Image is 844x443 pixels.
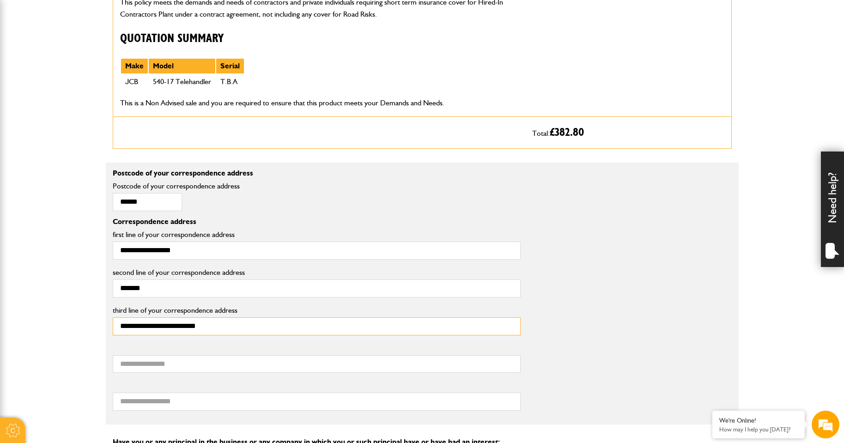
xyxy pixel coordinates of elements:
[113,170,521,177] p: Postcode of your correspondence address
[126,285,168,297] em: Start Chat
[532,124,724,141] p: Total:
[12,140,169,160] input: Enter your phone number
[555,127,584,138] span: 382.80
[113,269,521,276] label: second line of your correspondence address
[550,127,584,138] span: £
[719,426,798,433] p: How may I help you today?
[216,74,244,90] td: T.B.A
[821,152,844,267] div: Need help?
[113,182,254,190] label: Postcode of your correspondence address
[152,5,174,27] div: Minimize live chat window
[216,58,244,74] th: Serial
[113,231,521,238] label: first line of your correspondence address
[148,58,216,74] th: Model
[121,74,148,90] td: JCB
[120,32,518,46] h3: Quotation Summary
[113,307,521,314] label: third line of your correspondence address
[48,52,155,64] div: Chat with us now
[12,167,169,277] textarea: Type your message and hit 'Enter'
[719,417,798,425] div: We're Online!
[148,74,216,90] td: 540-17 Telehandler
[12,113,169,133] input: Enter your email address
[113,218,521,225] p: Correspondence address
[12,85,169,106] input: Enter your last name
[120,97,518,109] p: This is a Non Advised sale and you are required to ensure that this product meets your Demands an...
[16,51,39,64] img: d_20077148190_company_1631870298795_20077148190
[121,58,148,74] th: Make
